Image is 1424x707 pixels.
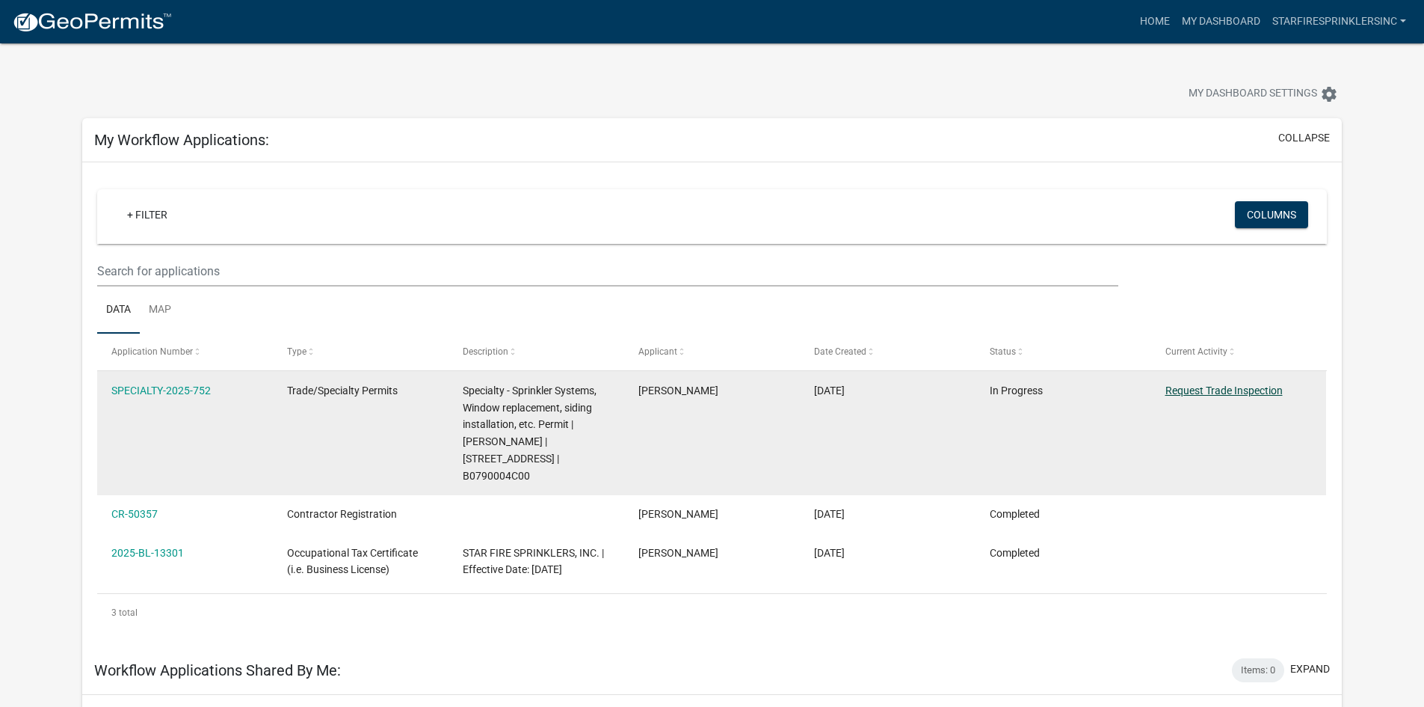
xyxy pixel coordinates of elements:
span: 04/15/2025 [814,508,845,520]
datatable-header-cell: Application Number [97,334,273,370]
span: Specialty - Sprinkler Systems, Window replacement, siding installation, etc. Permit | Starlene Ti... [463,385,597,482]
span: Description [463,346,508,357]
a: My Dashboard [1176,7,1266,36]
span: Status [990,346,1016,357]
datatable-header-cell: Date Created [800,334,975,370]
button: collapse [1278,130,1330,146]
datatable-header-cell: Current Activity [1150,334,1326,370]
div: Items: 0 [1232,658,1284,682]
div: 3 total [97,594,1327,631]
button: My Dashboard Settingssettings [1177,79,1350,108]
span: 04/15/2025 [814,547,845,559]
span: Current Activity [1165,346,1227,357]
input: Search for applications [97,256,1118,287]
span: Trade/Specialty Permits [287,385,398,397]
a: + Filter [115,201,179,228]
span: 04/15/2025 [814,385,845,397]
span: Date Created [814,346,866,357]
span: Falan Abraham [638,385,718,397]
a: Map [140,287,180,334]
span: Falan Abraham [638,508,718,520]
span: Falan Abraham [638,547,718,559]
a: SPECIALTY-2025-752 [111,385,211,397]
span: Applicant [638,346,677,357]
span: Completed [990,508,1040,520]
a: Home [1134,7,1176,36]
a: starfiresprinklersinc [1266,7,1412,36]
div: collapse [82,162,1342,646]
span: Occupational Tax Certificate (i.e. Business License) [287,547,418,576]
datatable-header-cell: Description [449,334,624,370]
span: Completed [990,547,1040,559]
h5: Workflow Applications Shared By Me: [94,661,341,679]
datatable-header-cell: Status [975,334,1150,370]
button: expand [1290,661,1330,677]
span: My Dashboard Settings [1189,85,1317,103]
a: CR-50357 [111,508,158,520]
datatable-header-cell: Type [273,334,449,370]
span: Application Number [111,346,193,357]
i: settings [1320,85,1338,103]
button: Columns [1235,201,1308,228]
a: Request Trade Inspection [1165,385,1283,397]
span: STAR FIRE SPRINKLERS, INC. | Effective Date: 01/01/2025 [463,547,604,576]
datatable-header-cell: Applicant [624,334,800,370]
span: Contractor Registration [287,508,397,520]
span: Type [287,346,306,357]
span: In Progress [990,385,1043,397]
a: 2025-BL-13301 [111,547,184,559]
a: Data [97,287,140,334]
h5: My Workflow Applications: [94,131,269,149]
